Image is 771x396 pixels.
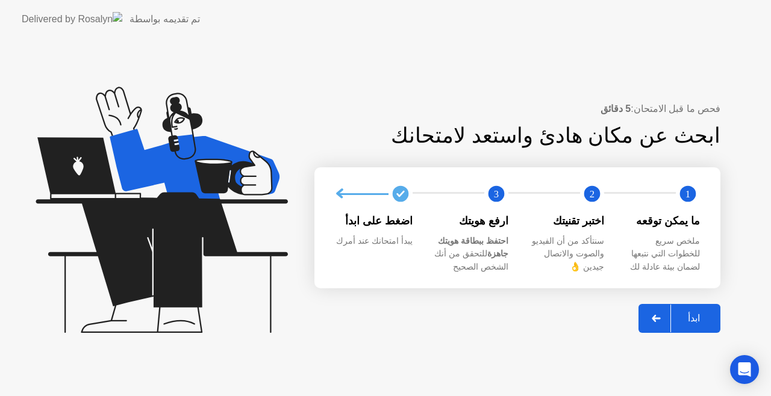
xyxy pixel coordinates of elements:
[432,213,508,229] div: ارفع هويتك
[22,12,122,26] img: Delivered by Rosalyn
[623,213,700,229] div: ما يمكن توقعه
[590,188,595,200] text: 2
[528,235,604,274] div: سنتأكد من أن الفيديو والصوت والاتصال جيدين 👌
[314,120,720,152] div: ابحث عن مكان هادئ واستعد لامتحانك
[730,355,759,384] div: Open Intercom Messenger
[432,235,508,274] div: للتحقق من أنك الشخص الصحيح
[336,213,413,229] div: اضغط على ابدأ
[601,104,631,114] b: 5 دقائق
[314,102,720,116] div: فحص ما قبل الامتحان:
[685,188,690,200] text: 1
[130,12,200,26] div: تم تقديمه بواسطة
[671,312,717,324] div: ابدأ
[528,213,604,229] div: اختبر تقنيتك
[336,235,413,248] div: يبدأ امتحانك عند أمرك
[623,235,700,274] div: ملخص سريع للخطوات التي نتبعها لضمان بيئة عادلة لك
[494,188,499,200] text: 3
[638,304,720,333] button: ابدأ
[438,236,508,259] b: احتفظ ببطاقة هويتك جاهزة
